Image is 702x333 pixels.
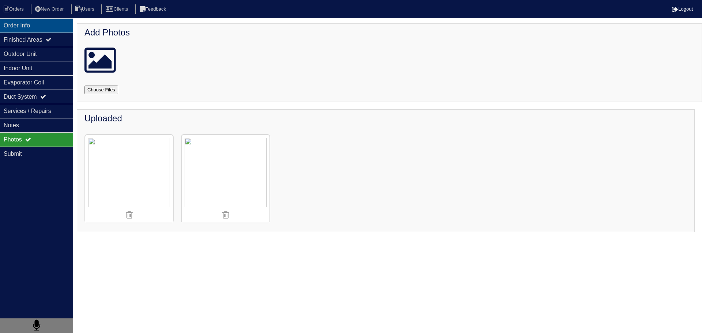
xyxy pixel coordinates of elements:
li: Clients [101,4,134,14]
li: New Order [31,4,69,14]
img: jy3ilf83zycxd4bpphc8dod7m7rz [182,135,269,223]
h4: Add Photos [84,27,698,38]
img: cwrr96p694ij9oc3wfvvnffyhm1y [85,135,173,223]
a: Logout [672,6,693,12]
li: Feedback [135,4,172,14]
a: New Order [31,6,69,12]
li: Users [71,4,100,14]
a: Clients [101,6,134,12]
h4: Uploaded [84,113,691,124]
a: Users [71,6,100,12]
